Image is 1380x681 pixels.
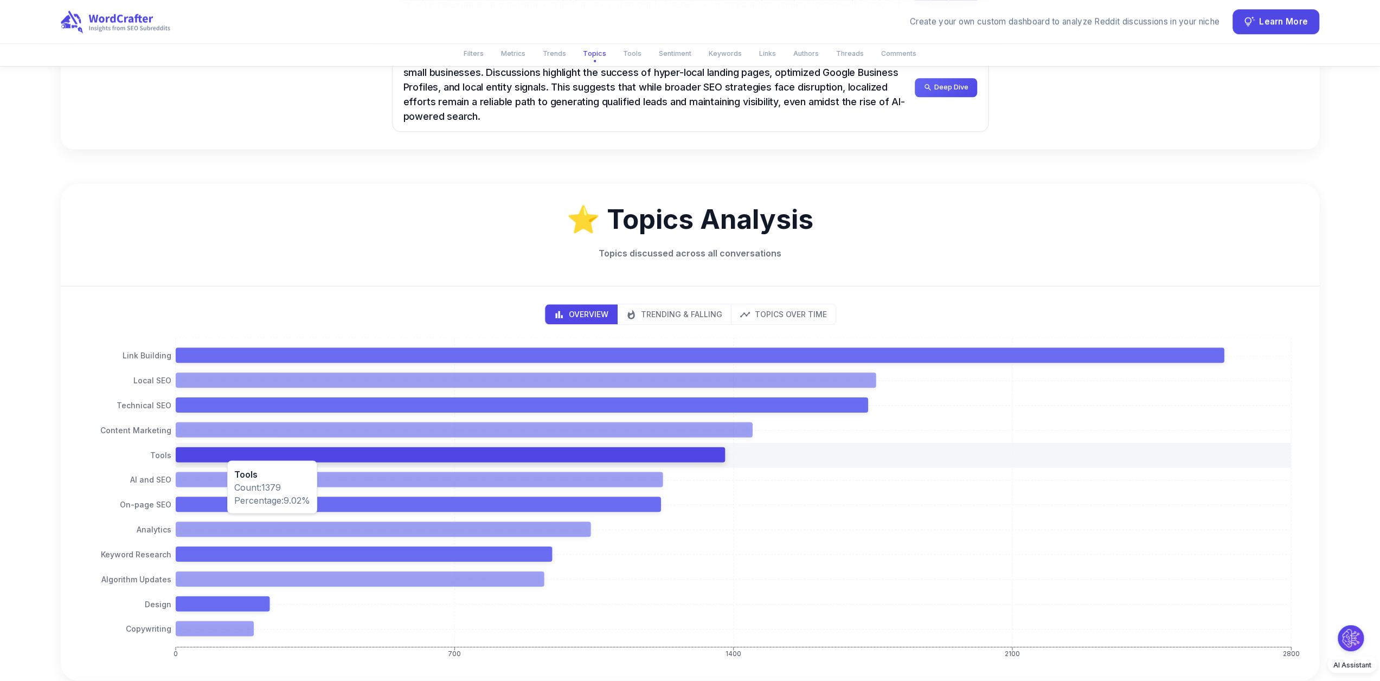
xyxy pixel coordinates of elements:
[726,650,741,658] tspan: 1400
[448,650,461,658] tspan: 700
[174,650,178,658] tspan: 0
[101,550,171,559] tspan: Keyword Research
[544,304,836,325] div: display mode
[569,309,608,320] p: Overview
[150,450,171,459] tspan: Tools
[934,81,968,93] span: Deep Dive
[576,44,613,63] button: Topics
[117,401,171,410] tspan: Technical SEO
[755,309,827,320] p: Topics Over Time
[123,351,171,360] tspan: Link Building
[617,44,648,62] button: Tools
[1283,650,1300,658] tspan: 2800
[101,575,171,584] tspan: Algorithm Updates
[1005,650,1020,658] tspan: 2100
[403,52,905,122] span: 🗺️ Local SEO's Enduring Importance: Local SEO continues to be a vital and effective strategy, par...
[126,624,171,633] tspan: Copywriting
[78,247,1302,260] p: Topics discussed across all conversations
[545,304,618,324] button: bar chart
[1233,9,1319,34] button: Learn More
[495,44,532,62] button: Metrics
[652,44,698,62] button: Sentiment
[731,304,836,324] button: time series view
[787,44,825,62] button: Authors
[702,44,748,62] button: Keywords
[910,16,1219,28] div: Create your own custom dashboard to analyze Reddit discussions in your niche
[1259,15,1308,29] span: Learn More
[915,78,977,97] button: Deep Dive
[130,475,171,484] tspan: AI and SEO
[78,201,1302,238] h2: ⭐️ Topics Analysis
[830,44,870,62] button: Threads
[133,376,171,385] tspan: Local SEO
[753,44,782,62] button: Links
[875,44,923,62] button: Comments
[145,599,171,608] tspan: Design
[137,525,171,534] tspan: Analytics
[1333,661,1371,669] span: AI Assistant
[120,500,171,509] tspan: On-page SEO
[457,44,490,62] button: Filters
[641,309,722,320] p: Trending & Falling
[617,304,731,324] button: trends view
[100,426,171,435] tspan: Content Marketing
[536,44,573,62] button: Trends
